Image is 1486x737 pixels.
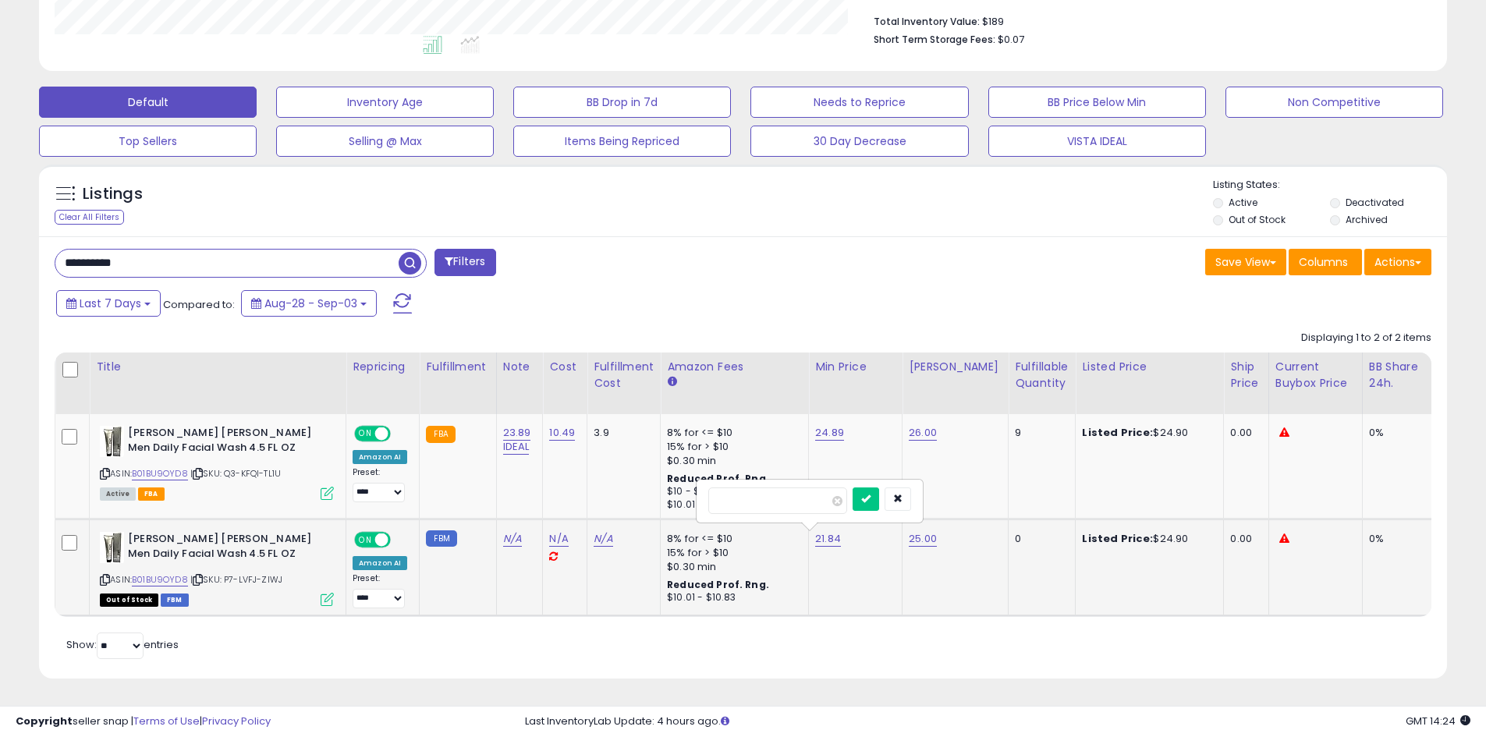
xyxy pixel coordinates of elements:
div: $10.01 - $10.83 [667,591,796,604]
span: FBA [138,487,165,501]
button: Columns [1289,249,1362,275]
button: 30 Day Decrease [750,126,968,157]
label: Active [1229,196,1257,209]
img: 41qOt8yyr6L._SL40_.jpg [100,426,124,457]
a: 23.89 IDEAL [503,425,531,455]
div: ASIN: [100,532,334,604]
div: 0% [1369,426,1420,440]
b: [PERSON_NAME] [PERSON_NAME] Men Daily Facial Wash 4.5 FL OZ [128,426,317,459]
a: 25.00 [909,531,937,547]
div: Amazon AI [353,450,407,464]
div: $0.30 min [667,454,796,468]
span: Last 7 Days [80,296,141,311]
div: Fulfillment [426,359,489,375]
button: Needs to Reprice [750,87,968,118]
div: 15% for > $10 [667,440,796,454]
span: Aug-28 - Sep-03 [264,296,357,311]
span: All listings that are currently out of stock and unavailable for purchase on Amazon [100,593,158,607]
div: Min Price [815,359,896,375]
div: $10.01 - $10.83 [667,498,796,512]
span: All listings currently available for purchase on Amazon [100,487,136,501]
div: $24.90 [1082,532,1211,546]
div: 0% [1369,532,1420,546]
div: Last InventoryLab Update: 4 hours ago. [525,714,1470,729]
a: N/A [594,531,612,547]
img: 41qOt8yyr6L._SL40_.jpg [100,532,124,563]
div: Current Buybox Price [1275,359,1356,392]
div: Amazon Fees [667,359,802,375]
div: 15% for > $10 [667,546,796,560]
a: Privacy Policy [202,714,271,728]
small: FBA [426,426,455,443]
div: Listed Price [1082,359,1217,375]
label: Deactivated [1346,196,1404,209]
b: Listed Price: [1082,425,1153,440]
button: Items Being Repriced [513,126,731,157]
button: Last 7 Days [56,290,161,317]
button: Inventory Age [276,87,494,118]
div: Amazon AI [353,556,407,570]
a: B01BU9OYD8 [132,467,188,480]
label: Archived [1346,213,1388,226]
a: N/A [549,531,568,547]
b: Listed Price: [1082,531,1153,546]
span: Columns [1299,254,1348,270]
button: Default [39,87,257,118]
b: Reduced Prof. Rng. [667,472,769,485]
div: 3.9 [594,426,648,440]
span: | SKU: Q3-KFQI-TL1U [190,467,281,480]
div: 0.00 [1230,532,1256,546]
strong: Copyright [16,714,73,728]
b: [PERSON_NAME] [PERSON_NAME] Men Daily Facial Wash 4.5 FL OZ [128,532,317,565]
div: Clear All Filters [55,210,124,225]
div: Repricing [353,359,413,375]
button: BB Price Below Min [988,87,1206,118]
a: N/A [503,531,522,547]
div: Displaying 1 to 2 of 2 items [1301,331,1431,345]
button: Actions [1364,249,1431,275]
div: $0.30 min [667,560,796,574]
a: B01BU9OYD8 [132,573,188,586]
div: Ship Price [1230,359,1261,392]
small: FBM [426,530,456,547]
small: Amazon Fees. [667,375,676,389]
div: Note [503,359,537,375]
span: FBM [161,593,189,607]
div: $10 - $11.72 [667,485,796,498]
button: Top Sellers [39,126,257,157]
div: ASIN: [100,426,334,498]
div: Cost [549,359,580,375]
a: Terms of Use [133,714,200,728]
div: [PERSON_NAME] [909,359,1002,375]
p: Listing States: [1213,178,1447,193]
div: Preset: [353,573,407,608]
span: OFF [388,533,413,547]
span: Compared to: [163,297,235,312]
div: Fulfillment Cost [594,359,654,392]
b: Short Term Storage Fees: [874,33,995,46]
div: Preset: [353,467,407,502]
div: 8% for <= $10 [667,426,796,440]
div: Fulfillable Quantity [1015,359,1069,392]
button: Aug-28 - Sep-03 [241,290,377,317]
span: $0.07 [998,32,1024,47]
div: 9 [1015,426,1063,440]
a: 24.89 [815,425,844,441]
li: $189 [874,11,1420,30]
button: VISTA IDEAL [988,126,1206,157]
span: ON [356,427,375,441]
button: Save View [1205,249,1286,275]
span: | SKU: P7-LVFJ-ZIWJ [190,573,282,586]
h5: Listings [83,183,143,205]
button: BB Drop in 7d [513,87,731,118]
span: Show: entries [66,637,179,652]
a: 10.49 [549,425,575,441]
button: Filters [434,249,495,276]
span: OFF [388,427,413,441]
button: Non Competitive [1225,87,1443,118]
label: Out of Stock [1229,213,1286,226]
div: seller snap | | [16,714,271,729]
div: 0.00 [1230,426,1256,440]
div: 8% for <= $10 [667,532,796,546]
a: 26.00 [909,425,937,441]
